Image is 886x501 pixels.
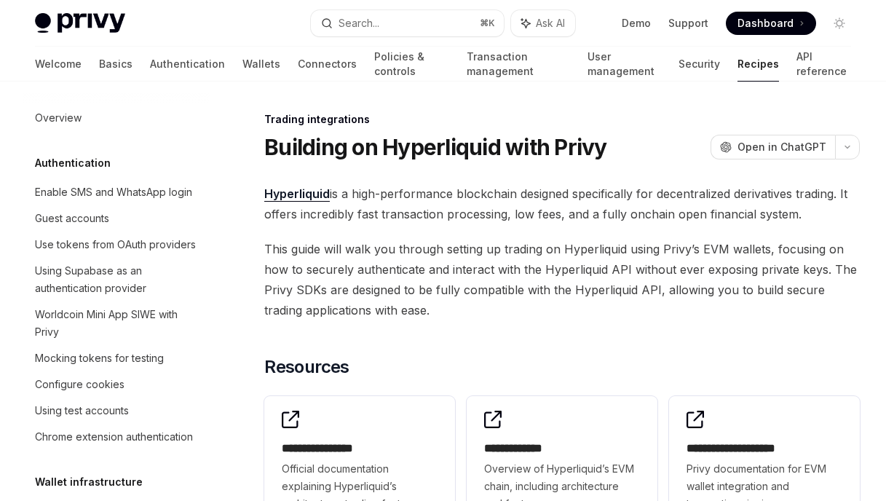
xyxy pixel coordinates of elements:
[511,10,575,36] button: Ask AI
[23,179,210,205] a: Enable SMS and WhatsApp login
[264,355,349,379] span: Resources
[737,140,826,154] span: Open in ChatGPT
[35,47,82,82] a: Welcome
[35,376,124,393] div: Configure cookies
[99,47,132,82] a: Basics
[298,47,357,82] a: Connectors
[23,258,210,301] a: Using Supabase as an authentication provider
[796,47,851,82] a: API reference
[35,306,201,341] div: Worldcoin Mini App SIWE with Privy
[35,262,201,297] div: Using Supabase as an authentication provider
[264,134,607,160] h1: Building on Hyperliquid with Privy
[264,112,860,127] div: Trading integrations
[264,239,860,320] span: This guide will walk you through setting up trading on Hyperliquid using Privy’s EVM wallets, foc...
[23,301,210,345] a: Worldcoin Mini App SIWE with Privy
[726,12,816,35] a: Dashboard
[374,47,449,82] a: Policies & controls
[536,16,565,31] span: Ask AI
[150,47,225,82] a: Authentication
[242,47,280,82] a: Wallets
[35,236,196,253] div: Use tokens from OAuth providers
[668,16,708,31] a: Support
[711,135,835,159] button: Open in ChatGPT
[588,47,661,82] a: User management
[737,47,779,82] a: Recipes
[23,371,210,398] a: Configure cookies
[23,345,210,371] a: Mocking tokens for testing
[35,350,164,367] div: Mocking tokens for testing
[35,473,143,491] h5: Wallet infrastructure
[467,47,570,82] a: Transaction management
[23,424,210,450] a: Chrome extension authentication
[35,154,111,172] h5: Authentication
[23,398,210,424] a: Using test accounts
[35,428,193,446] div: Chrome extension authentication
[23,205,210,232] a: Guest accounts
[311,10,504,36] button: Search...⌘K
[23,232,210,258] a: Use tokens from OAuth providers
[35,109,82,127] div: Overview
[622,16,651,31] a: Demo
[339,15,379,32] div: Search...
[828,12,851,35] button: Toggle dark mode
[23,105,210,131] a: Overview
[35,402,129,419] div: Using test accounts
[264,186,330,202] a: Hyperliquid
[35,13,125,33] img: light logo
[679,47,720,82] a: Security
[35,210,109,227] div: Guest accounts
[480,17,495,29] span: ⌘ K
[264,184,860,224] span: is a high-performance blockchain designed specifically for decentralized derivatives trading. It ...
[35,184,192,201] div: Enable SMS and WhatsApp login
[737,16,794,31] span: Dashboard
